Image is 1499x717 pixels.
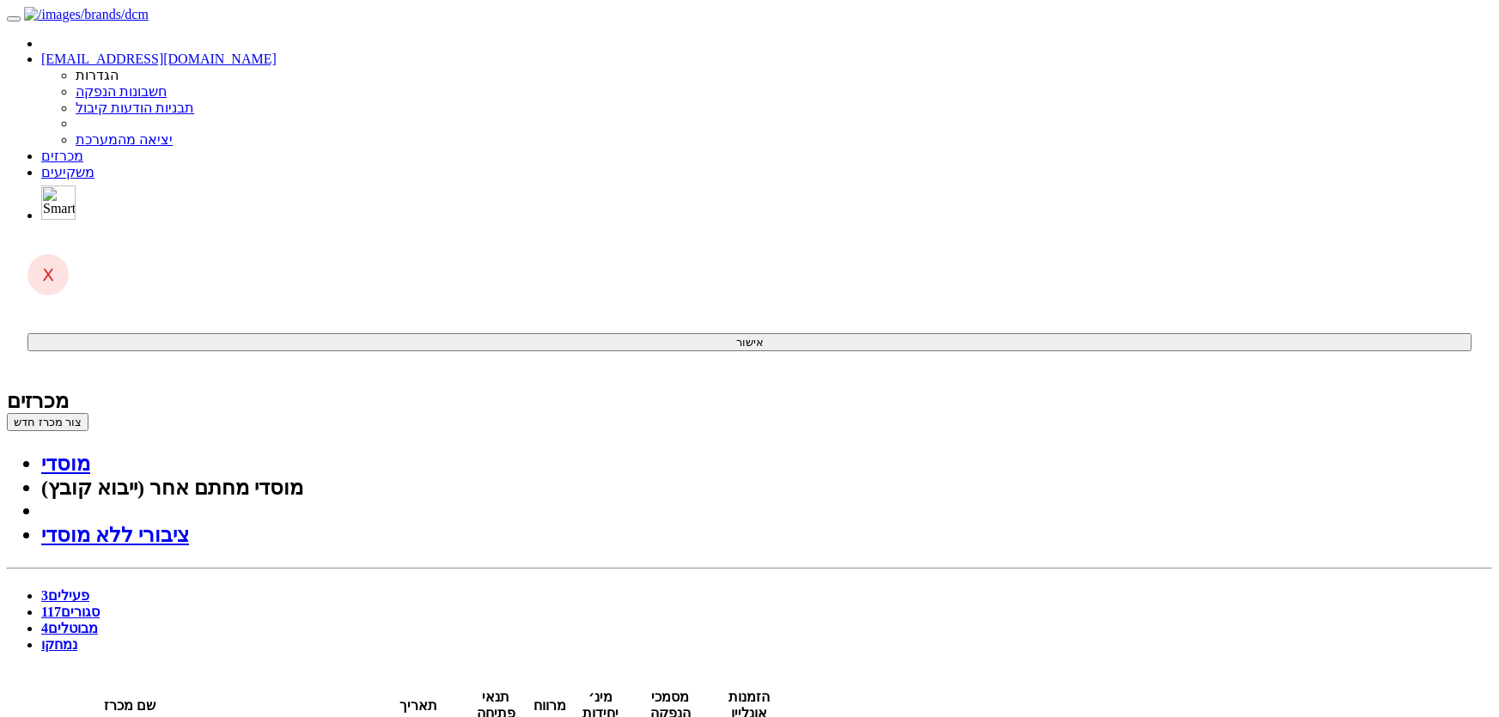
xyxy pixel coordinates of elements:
[41,453,90,475] a: מוסדי
[41,605,100,619] a: סגורים
[41,588,89,603] a: פעילים
[76,132,173,147] a: יציאה מהמערכת
[41,588,48,603] span: 3
[76,100,194,115] a: תבניות הודעות קיבול
[41,605,61,619] span: 117
[42,264,54,285] span: X
[41,185,76,220] img: SmartBull Logo
[41,52,277,66] a: [EMAIL_ADDRESS][DOMAIN_NAME]
[41,477,303,499] a: מוסדי מחתם אחר (ייבוא קובץ)
[76,67,1492,83] li: הגדרות
[27,333,1472,351] button: אישור
[41,621,98,635] a: מבוטלים
[24,7,149,22] img: /images/brands/dcm
[76,84,167,99] a: חשבונות הנפקה
[41,165,94,179] a: משקיעים
[41,149,83,163] a: מכרזים
[7,389,1492,413] div: מכרזים
[41,524,189,546] a: ציבורי ללא מוסדי
[41,637,77,652] a: נמחקו
[7,413,88,431] button: צור מכרז חדש
[41,621,48,635] span: 4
